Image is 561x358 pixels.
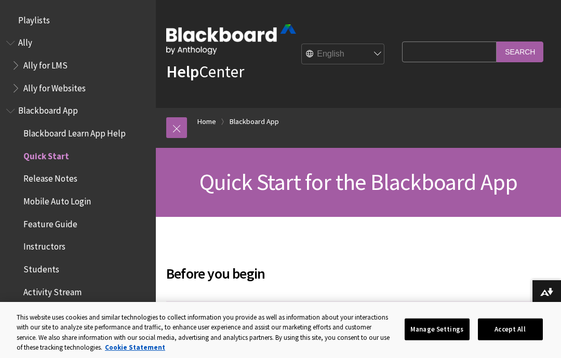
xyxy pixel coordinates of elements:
[199,168,518,196] span: Quick Start for the Blackboard App
[166,263,551,284] span: Before you begin
[18,11,50,25] span: Playlists
[105,343,165,352] a: More information about your privacy, opens in a new tab
[18,34,32,48] span: Ally
[497,42,543,62] input: Search
[23,147,69,161] span: Quick Start
[6,11,150,29] nav: Book outline for Playlists
[23,215,77,229] span: Feature Guide
[405,319,470,340] button: Manage Settings
[23,170,77,184] span: Release Notes
[18,102,78,116] span: Blackboard App
[166,61,199,82] strong: Help
[17,312,393,353] div: This website uses cookies and similar technologies to collect information you provide as well as ...
[23,238,65,252] span: Instructors
[23,192,91,206] span: Mobile Auto Login
[166,61,244,82] a: HelpCenter
[197,115,216,128] a: Home
[23,260,59,274] span: Students
[166,24,296,54] img: Blackboard by Anthology
[23,57,68,71] span: Ally for LMS
[23,79,86,93] span: Ally for Websites
[302,44,385,65] select: Site Language Selector
[6,34,150,97] nav: Book outline for Anthology Ally Help
[166,301,551,341] p: Currently, only Latin-script keyboards are supported. To perform a search with non-Latin characte...
[23,283,82,297] span: Activity Stream
[478,319,543,340] button: Accept All
[230,115,279,128] a: Blackboard App
[23,125,126,139] span: Blackboard Learn App Help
